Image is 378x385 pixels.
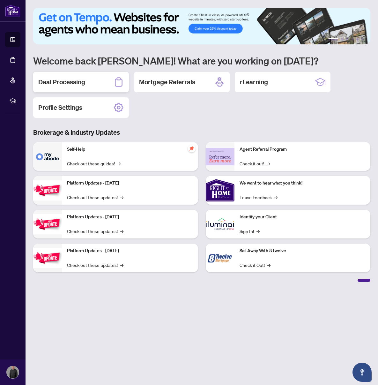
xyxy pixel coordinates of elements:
p: Platform Updates - [DATE] [67,247,193,254]
a: Check it Out!→ [240,261,271,268]
a: Check out these updates!→ [67,228,123,235]
p: Identify your Client [240,214,366,221]
button: Open asap [352,363,372,382]
h1: Welcome back [PERSON_NAME]! What are you working on [DATE]? [33,55,370,67]
img: Platform Updates - June 23, 2025 [33,248,62,268]
span: → [267,261,271,268]
h2: Mortgage Referrals [139,78,195,87]
img: logo [5,5,20,17]
a: Check out these updates!→ [67,261,123,268]
button: 6 [361,38,364,41]
img: Platform Updates - July 8, 2025 [33,214,62,234]
span: pushpin [188,145,196,152]
a: Check it out!→ [240,160,270,167]
span: → [267,160,270,167]
span: → [120,261,123,268]
button: 5 [356,38,359,41]
img: Identify your Client [206,210,234,238]
p: Platform Updates - [DATE] [67,180,193,187]
a: Sign In!→ [240,228,260,235]
img: Self-Help [33,142,62,171]
h2: Deal Processing [38,78,85,87]
button: 1 [328,38,338,41]
h2: rLearning [240,78,268,87]
p: Self-Help [67,146,193,153]
span: → [274,194,278,201]
span: → [117,160,121,167]
h2: Profile Settings [38,103,82,112]
img: We want to hear what you think! [206,176,234,205]
a: Check out these updates!→ [67,194,123,201]
img: Platform Updates - July 21, 2025 [33,180,62,200]
p: Agent Referral Program [240,146,366,153]
button: 2 [341,38,344,41]
img: Slide 0 [33,8,370,44]
a: Leave Feedback→ [240,194,278,201]
p: Sail Away With 8Twelve [240,247,366,254]
span: → [120,228,123,235]
span: → [256,228,260,235]
img: Profile Icon [7,366,19,378]
a: Check out these guides!→ [67,160,121,167]
button: 4 [351,38,354,41]
button: 3 [346,38,349,41]
p: Platform Updates - [DATE] [67,214,193,221]
img: Agent Referral Program [206,148,234,165]
img: Sail Away With 8Twelve [206,244,234,272]
h3: Brokerage & Industry Updates [33,128,370,137]
span: → [120,194,123,201]
p: We want to hear what you think! [240,180,366,187]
